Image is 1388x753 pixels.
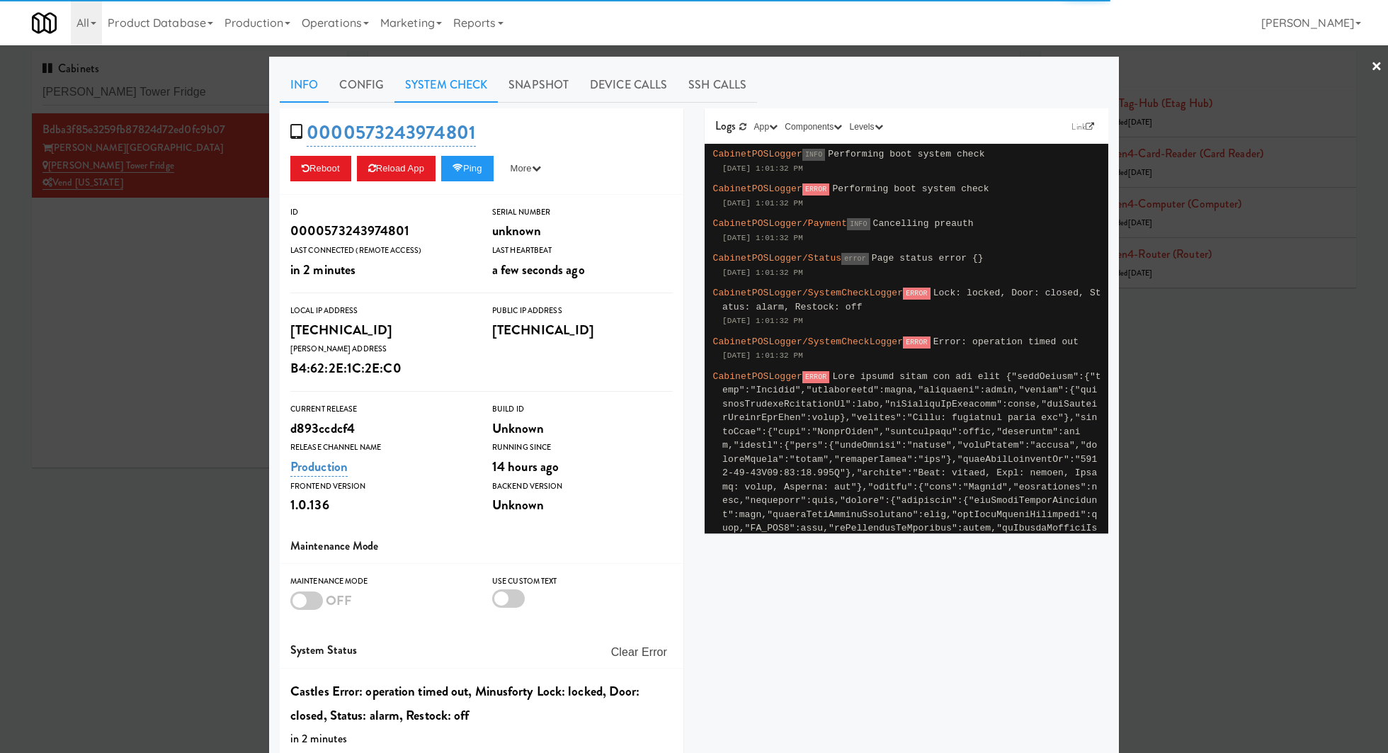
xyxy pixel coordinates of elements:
[290,402,471,417] div: Current Release
[326,591,352,610] span: OFF
[441,156,494,181] button: Ping
[492,402,673,417] div: Build Id
[290,205,471,220] div: ID
[1371,45,1382,89] a: ×
[832,183,989,194] span: Performing boot system check
[498,67,579,103] a: Snapshot
[329,67,394,103] a: Config
[307,119,476,147] a: 0000573243974801
[713,183,802,194] span: CabinetPOSLogger
[713,288,904,298] span: CabinetPOSLogger/SystemCheckLogger
[828,149,984,159] span: Performing boot system check
[722,234,803,242] span: [DATE] 1:01:32 PM
[492,417,673,441] div: Unknown
[290,304,471,318] div: Local IP Address
[722,199,803,208] span: [DATE] 1:01:32 PM
[290,219,471,243] div: 0000573243974801
[492,205,673,220] div: Serial Number
[713,336,904,347] span: CabinetPOSLogger/SystemCheckLogger
[32,11,57,35] img: Micromart
[903,336,931,349] span: ERROR
[847,218,870,230] span: INFO
[713,371,802,382] span: CabinetPOSLogger
[290,260,355,279] span: in 2 minutes
[492,318,673,342] div: [TECHNICAL_ID]
[722,164,803,173] span: [DATE] 1:01:32 PM
[492,219,673,243] div: unknown
[678,67,757,103] a: SSH Calls
[722,317,803,325] span: [DATE] 1:01:32 PM
[873,218,974,229] span: Cancelling preauth
[605,640,673,665] button: Clear Error
[290,417,471,441] div: d893ccdcf4
[290,244,471,258] div: Last Connected (Remote Access)
[357,156,436,181] button: Reload App
[802,183,830,196] span: ERROR
[492,493,673,517] div: Unknown
[290,356,471,380] div: B4:62:2E:1C:2E:C0
[722,268,803,277] span: [DATE] 1:01:32 PM
[290,538,379,554] span: Maintenance Mode
[290,342,471,356] div: [PERSON_NAME] Address
[290,642,357,658] span: System Status
[1068,120,1098,134] a: Link
[492,574,673,589] div: Use Custom Text
[290,679,673,728] div: Castles Error: operation timed out, Minusforty Lock: locked, Door: closed, Status: alarm, Restock...
[715,118,736,134] span: Logs
[802,371,830,383] span: ERROR
[290,730,347,747] span: in 2 minutes
[722,371,1101,672] span: Lore ipsumd sitam con adi elit {"seddOeiusm":{"temp":"Incidid","utlaboreetd":magna,"aliquaeni":ad...
[713,218,848,229] span: CabinetPOSLogger/Payment
[751,120,782,134] button: App
[722,351,803,360] span: [DATE] 1:01:32 PM
[290,480,471,494] div: Frontend Version
[933,336,1079,347] span: Error: operation timed out
[394,67,498,103] a: System Check
[903,288,931,300] span: ERROR
[713,253,842,264] span: CabinetPOSLogger/Status
[492,244,673,258] div: Last Heartbeat
[290,493,471,517] div: 1.0.136
[492,441,673,455] div: Running Since
[492,480,673,494] div: Backend Version
[290,156,351,181] button: Reboot
[802,149,825,161] span: INFO
[722,288,1101,312] span: Lock: locked, Door: closed, Status: alarm, Restock: off
[499,156,552,181] button: More
[841,253,869,265] span: error
[290,441,471,455] div: Release Channel Name
[492,457,559,476] span: 14 hours ago
[290,574,471,589] div: Maintenance Mode
[872,253,984,264] span: Page status error {}
[492,260,585,279] span: a few seconds ago
[846,120,886,134] button: Levels
[280,67,329,103] a: Info
[713,149,802,159] span: CabinetPOSLogger
[290,457,348,477] a: Production
[290,318,471,342] div: [TECHNICAL_ID]
[579,67,678,103] a: Device Calls
[781,120,846,134] button: Components
[492,304,673,318] div: Public IP Address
